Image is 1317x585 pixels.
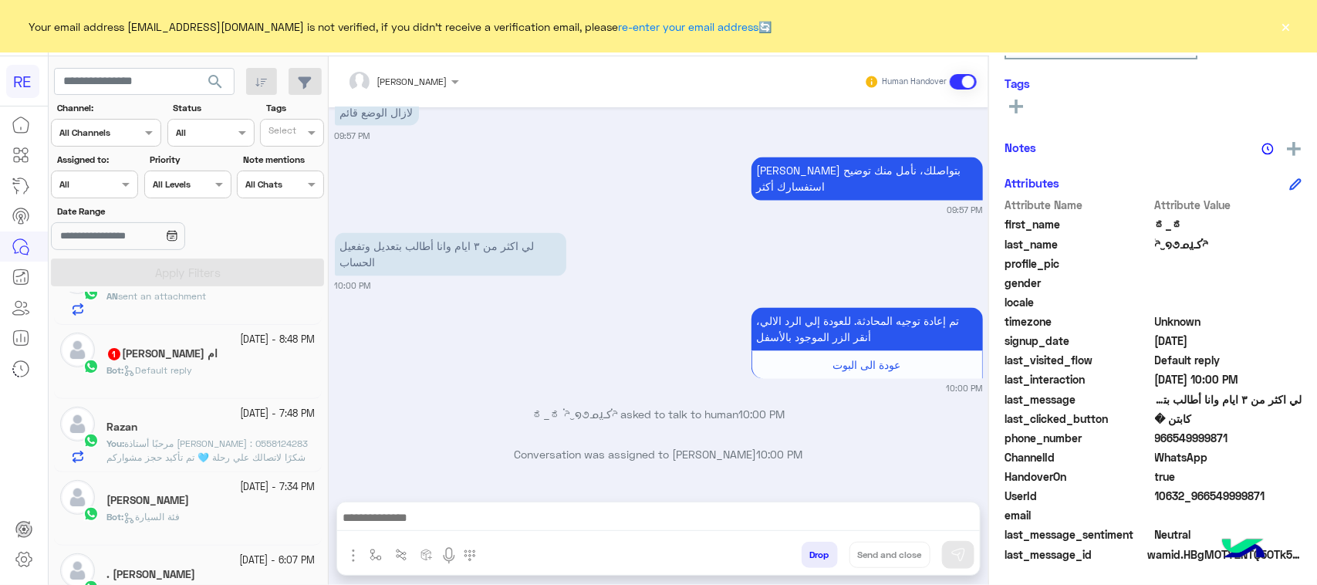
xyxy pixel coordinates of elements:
[802,542,838,568] button: Drop
[1005,430,1152,446] span: phone_number
[1005,449,1152,465] span: ChannelId
[57,101,160,115] label: Channel:
[1005,352,1152,368] span: last_visited_flow
[106,347,218,360] h5: ام نورا
[123,511,180,522] span: فئة السيارة
[751,157,983,201] p: 23/9/2025, 9:57 PM
[833,359,901,372] span: عودة الى البوت
[1155,526,1302,543] span: 0
[335,99,419,126] p: 23/9/2025, 9:57 PM
[389,542,414,567] button: Trigger scenario
[1005,197,1152,213] span: Attribute Name
[1005,526,1152,543] span: last_message_sentiment
[1155,468,1302,485] span: true
[1147,546,1302,563] span: wamid.HBgMOTY2NTQ5OTk5ODcxFQIAEhgUM0E2QzMxMkM1MTQ2ODdCNkNCMzIA
[83,359,99,374] img: WhatsApp
[395,549,407,561] img: Trigger scenario
[757,448,803,462] span: 10:00 PM
[1155,488,1302,504] span: 10632_966549999871
[1005,236,1152,252] span: last_name
[1155,507,1302,523] span: null
[106,494,189,507] h5: احمد
[335,280,371,292] small: 10:00 PM
[106,438,308,574] span: مرحبًا أستاذة رزان، جوال : 0558124283 شكرًا لاتصالك علي رحلة 🩵 تم تأكيد حجز مشواركم من الطائف إلى...
[751,308,983,351] p: 23/9/2025, 10:00 PM
[106,364,123,376] b: :
[377,76,447,87] span: [PERSON_NAME]
[1155,371,1302,387] span: 2025-09-23T19:00:05.021Z
[83,506,99,522] img: WhatsApp
[1005,216,1152,232] span: first_name
[335,130,370,142] small: 09:57 PM
[1005,468,1152,485] span: HandoverOn
[57,153,137,167] label: Assigned to:
[1155,333,1302,349] span: 2025-09-19T03:21:51.449Z
[108,348,120,360] span: 1
[1005,255,1152,272] span: profile_pic
[118,290,206,302] span: sent an attachment
[464,549,476,562] img: make a call
[1155,294,1302,310] span: null
[241,480,316,495] small: [DATE] - 7:34 PM
[335,233,566,276] p: 23/9/2025, 10:00 PM
[6,65,39,98] div: RE
[738,408,785,421] span: 10:00 PM
[29,19,772,35] span: Your email address [EMAIL_ADDRESS][DOMAIN_NAME] is not verified, if you didn't receive a verifica...
[266,101,322,115] label: Tags
[947,205,983,217] small: 09:57 PM
[83,433,99,448] img: WhatsApp
[241,333,316,347] small: [DATE] - 8:48 PM
[440,546,458,565] img: send voice note
[1005,76,1302,90] h6: Tags
[1155,391,1302,407] span: لي اكثر من ٣ ايام وانا أطالب بتعديل وتفعيل الحساب
[106,421,137,434] h5: Razan
[1155,352,1302,368] span: Default reply
[1005,391,1152,407] span: last_message
[1278,19,1294,34] button: ×
[344,546,363,565] img: send attachment
[420,549,433,561] img: create order
[106,438,122,449] span: You
[1155,449,1302,465] span: 2
[1155,313,1302,330] span: Unknown
[1287,142,1301,156] img: add
[1005,411,1152,427] span: last_clicked_button
[1005,488,1152,504] span: UserId
[1155,275,1302,291] span: null
[60,407,95,441] img: defaultAdmin.png
[1005,140,1036,154] h6: Notes
[335,447,983,463] p: Conversation was assigned to [PERSON_NAME]
[243,153,322,167] label: Note mentions
[1005,333,1152,349] span: signup_date
[1005,275,1152,291] span: gender
[619,20,759,33] a: re-enter your email address
[106,568,195,581] h5: . فيصل
[173,101,252,115] label: Status
[106,438,124,449] b: :
[335,407,983,423] p: ಠ_ಠ ཌं‿໑૭ᓄɹ̤كـཌं asked to talk to human
[1005,313,1152,330] span: timezone
[1155,236,1302,252] span: ཌं‿໑૭ᓄɹ̤كـཌं
[241,407,316,421] small: [DATE] - 7:48 PM
[414,542,440,567] button: create order
[363,542,389,567] button: select flow
[1217,523,1271,577] img: hulul-logo.png
[1005,371,1152,387] span: last_interaction
[882,76,947,88] small: Human Handover
[106,511,123,522] b: :
[60,333,95,367] img: defaultAdmin.png
[370,549,382,561] img: select flow
[106,364,121,376] span: Bot
[1155,430,1302,446] span: 966549999871
[1005,294,1152,310] span: locale
[947,383,983,395] small: 10:00 PM
[849,542,930,568] button: Send and close
[106,290,118,302] span: AN
[1155,197,1302,213] span: Attribute Value
[57,205,230,218] label: Date Range
[197,68,235,101] button: search
[60,480,95,515] img: defaultAdmin.png
[1155,411,1302,427] span: كابتن �
[266,123,296,141] div: Select
[83,286,99,301] img: WhatsApp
